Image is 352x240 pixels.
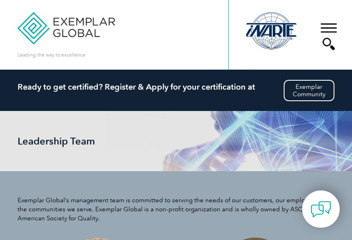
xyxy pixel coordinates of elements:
img: contact-chat.png [311,199,331,220]
a: ExemplarCommunity [284,80,334,101]
h2: Ready to get certified? Register & Apply for your certification at [18,82,334,92]
h1: Leadership Team [18,136,140,147]
p: Exemplar Global’s management team is committed to serving the needs of our customers, our employe... [18,196,334,223]
p: Leading the way to excellence [18,50,85,59]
